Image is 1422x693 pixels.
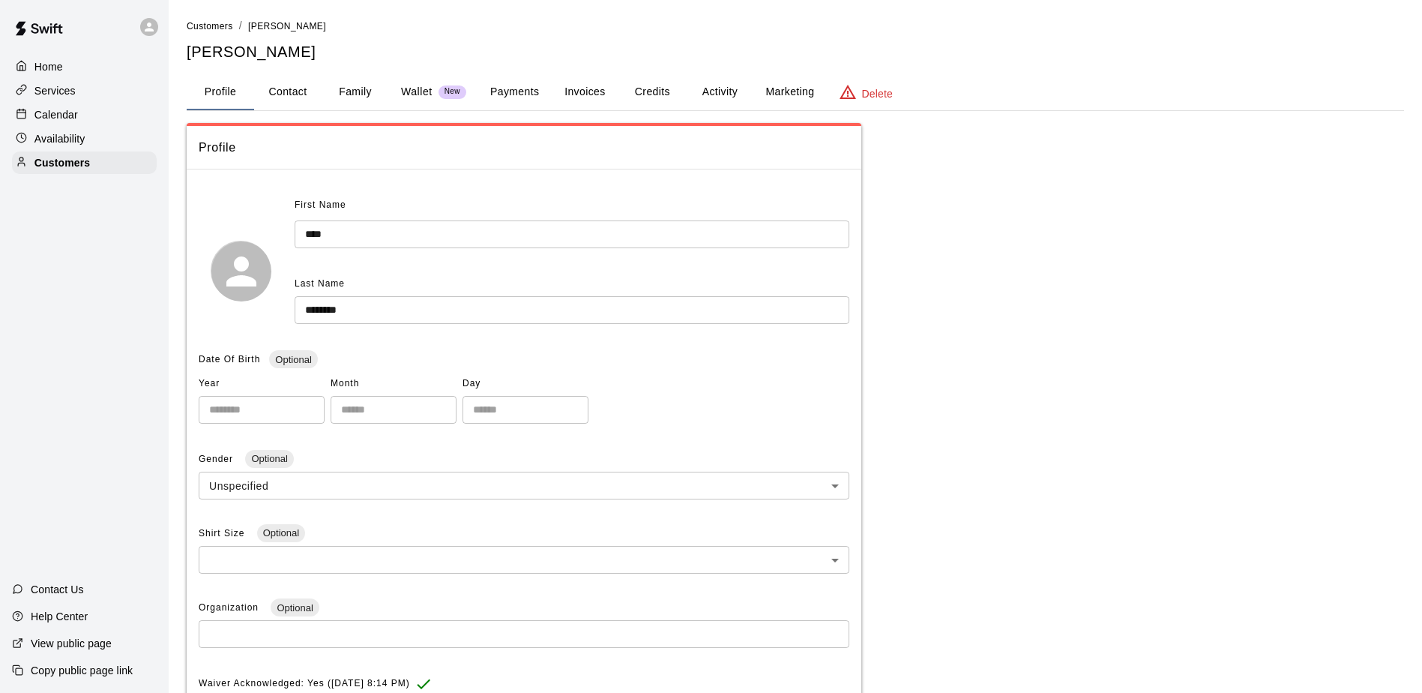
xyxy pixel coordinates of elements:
[331,372,457,396] span: Month
[34,155,90,170] p: Customers
[248,21,326,31] span: [PERSON_NAME]
[401,84,433,100] p: Wallet
[187,19,233,31] a: Customers
[295,278,345,289] span: Last Name
[31,636,112,651] p: View public page
[187,74,1404,110] div: basic tabs example
[199,528,248,538] span: Shirt Size
[439,87,466,97] span: New
[34,59,63,74] p: Home
[34,107,78,122] p: Calendar
[239,18,242,34] li: /
[199,602,262,613] span: Organization
[245,453,293,464] span: Optional
[199,372,325,396] span: Year
[753,74,826,110] button: Marketing
[12,103,157,126] a: Calendar
[12,79,157,102] a: Services
[199,354,260,364] span: Date Of Birth
[187,74,254,110] button: Profile
[862,86,893,101] p: Delete
[187,18,1404,34] nav: breadcrumb
[618,74,686,110] button: Credits
[551,74,618,110] button: Invoices
[187,42,1404,62] h5: [PERSON_NAME]
[12,151,157,174] a: Customers
[31,663,133,678] p: Copy public page link
[199,454,236,464] span: Gender
[271,602,319,613] span: Optional
[686,74,753,110] button: Activity
[254,74,322,110] button: Contact
[34,131,85,146] p: Availability
[31,582,84,597] p: Contact Us
[478,74,551,110] button: Payments
[187,21,233,31] span: Customers
[322,74,389,110] button: Family
[12,55,157,78] a: Home
[12,127,157,150] a: Availability
[463,372,588,396] span: Day
[199,138,849,157] span: Profile
[257,527,305,538] span: Optional
[269,354,317,365] span: Optional
[31,609,88,624] p: Help Center
[34,83,76,98] p: Services
[199,472,849,499] div: Unspecified
[295,193,346,217] span: First Name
